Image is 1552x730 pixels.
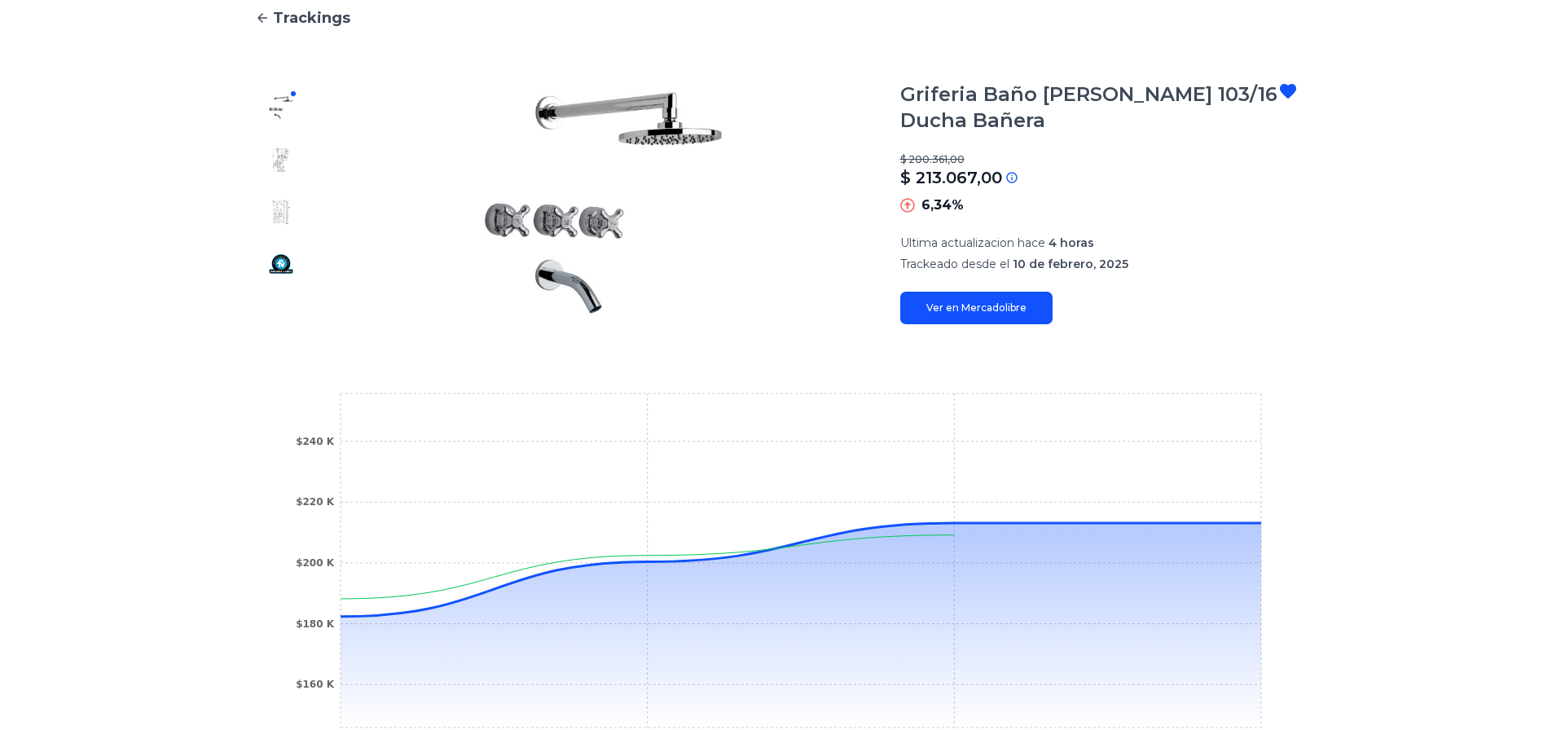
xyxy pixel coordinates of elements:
[268,199,294,225] img: Griferia Baño Fv Malena 103/16 Ducha Bañera
[296,618,335,630] tspan: $180 K
[900,166,1002,189] p: $ 213.067,00
[268,95,294,121] img: Griferia Baño Fv Malena 103/16 Ducha Bañera
[1013,257,1128,271] span: 10 de febrero, 2025
[900,292,1053,324] a: Ver en Mercadolibre
[255,7,1298,29] a: Trackings
[900,153,1298,166] p: $ 200.361,00
[296,557,335,569] tspan: $200 K
[921,196,964,215] p: 6,34%
[268,147,294,173] img: Griferia Baño Fv Malena 103/16 Ducha Bañera
[296,679,335,690] tspan: $160 K
[340,81,868,324] img: Griferia Baño Fv Malena 103/16 Ducha Bañera
[900,257,1009,271] span: Trackeado desde el
[273,7,350,29] span: Trackings
[296,496,335,508] tspan: $220 K
[268,251,294,277] img: Griferia Baño Fv Malena 103/16 Ducha Bañera
[296,436,335,447] tspan: $240 K
[900,81,1278,134] h1: Griferia Baño [PERSON_NAME] 103/16 Ducha Bañera
[900,235,1045,250] span: Ultima actualizacion hace
[1049,235,1094,250] span: 4 horas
